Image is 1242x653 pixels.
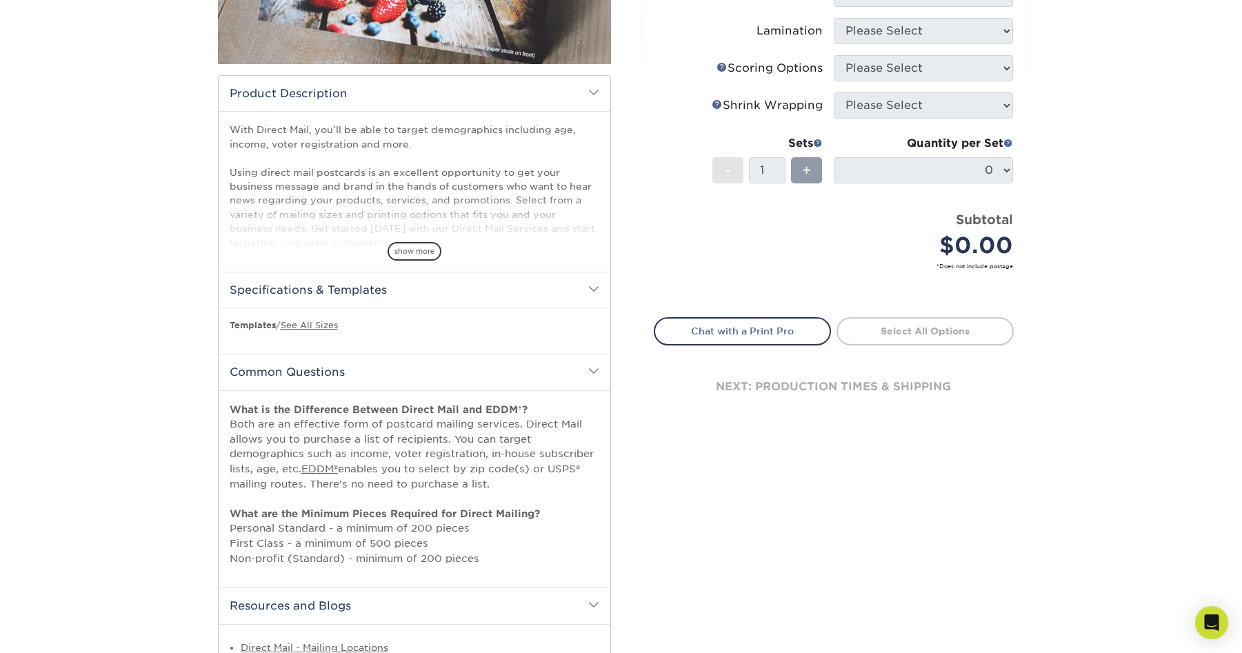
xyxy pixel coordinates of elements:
[757,23,823,39] div: Lamination
[654,345,1014,428] div: next: production times & shipping
[956,212,1013,227] strong: Subtotal
[230,508,540,519] strong: What are the Minimum Pieces Required for Direct Mailing?
[241,642,388,653] a: Direct Mail - Mailing Locations
[219,587,610,623] h2: Resources and Blogs
[230,320,276,330] b: Templates
[281,320,338,330] a: See All Sizes
[1195,606,1228,639] div: Open Intercom Messenger
[844,229,1013,262] div: $0.00
[837,317,1014,345] a: Select All Options
[654,317,831,345] a: Chat with a Print Pro
[3,611,117,648] iframe: Google Customer Reviews
[219,76,610,111] h2: Product Description
[301,463,338,474] a: EDDM®
[388,242,441,261] span: show more
[230,123,599,250] p: With Direct Mail, you’ll be able to target demographics including age, income, voter registration...
[802,160,811,181] span: +
[834,135,1013,152] div: Quantity per Set
[230,402,599,566] p: Both are an effective form of postcard mailing services. Direct Mail allows you to purchase a lis...
[712,97,823,114] div: Shrink Wrapping
[717,60,823,77] div: Scoring Options
[665,262,1013,270] small: *Does not include postage
[712,135,823,152] div: Sets
[219,354,610,390] h2: Common Questions
[219,272,610,308] h2: Specifications & Templates
[725,160,731,181] span: -
[230,319,599,332] p: /
[230,403,528,415] strong: What is the Difference Between Direct Mail and EDDM®?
